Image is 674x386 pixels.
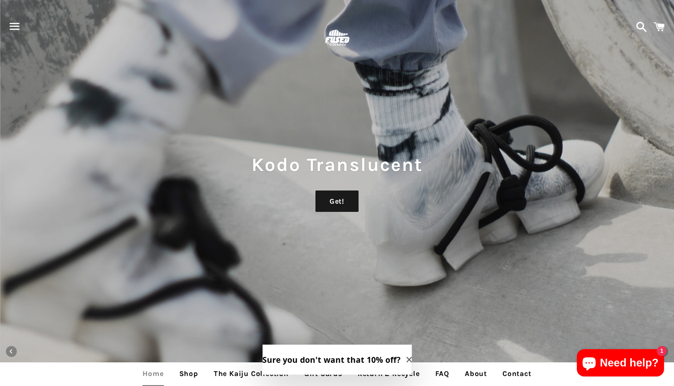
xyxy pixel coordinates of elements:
inbox-online-store-chat: Shopify online store chat [574,349,667,379]
img: FUSEDfootwear [322,24,352,53]
button: Previous slide [1,341,21,361]
a: Get! [315,190,359,212]
a: The Kaiju Collection [207,362,295,385]
a: About [458,362,494,385]
button: Next slide [653,341,673,361]
a: Home [136,362,170,385]
h1: Kodo Translucent [9,151,665,178]
button: Pause slideshow [348,341,368,361]
a: Shop [172,362,205,385]
a: FAQ [428,362,456,385]
a: Contact [496,362,538,385]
